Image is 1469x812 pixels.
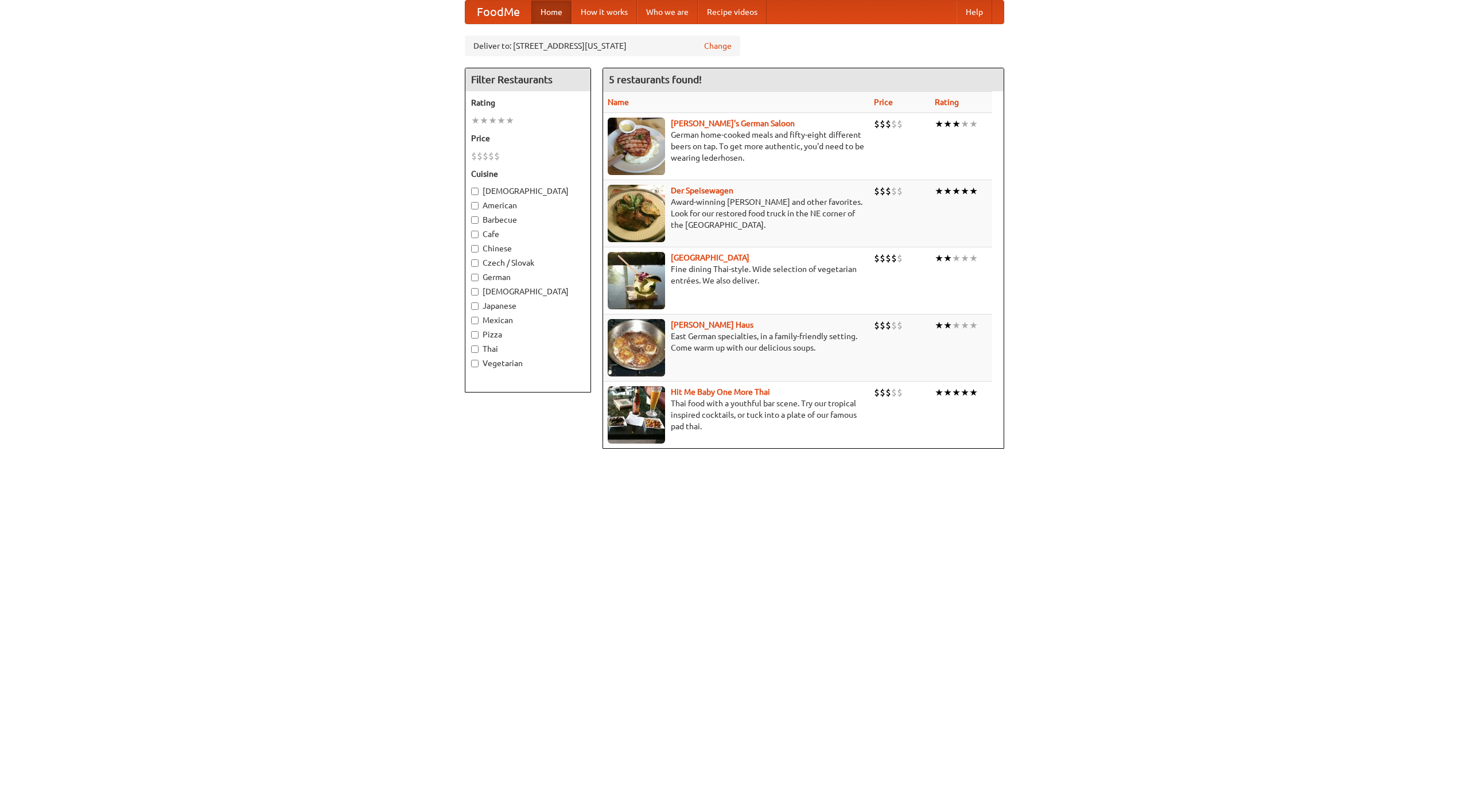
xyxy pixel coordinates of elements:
li: ★ [952,386,961,399]
input: Czech / Slovak [471,259,479,267]
p: East German specialties, in a family-friendly setting. Come warm up with our delicious soups. [608,331,865,353]
a: FoodMe [465,1,531,24]
a: Recipe videos [698,1,767,24]
li: ★ [961,185,969,197]
input: Japanese [471,302,479,310]
li: $ [880,252,885,265]
a: Price [874,98,893,107]
a: [PERSON_NAME] Haus [671,320,753,329]
a: Hit Me Baby One More Thai [671,387,770,397]
label: Chinese [471,243,585,254]
li: ★ [969,386,978,399]
label: Vegetarian [471,358,585,369]
li: $ [874,185,880,197]
input: Mexican [471,317,479,324]
li: $ [494,150,500,162]
input: Chinese [471,245,479,252]
label: Thai [471,343,585,355]
a: [GEOGRAPHIC_DATA] [671,253,749,262]
a: Name [608,98,629,107]
input: Vegetarian [471,360,479,367]
li: $ [880,319,885,332]
li: ★ [961,386,969,399]
li: ★ [952,118,961,130]
li: ★ [943,185,952,197]
input: [DEMOGRAPHIC_DATA] [471,188,479,195]
li: $ [897,319,903,332]
label: American [471,200,585,211]
li: $ [885,386,891,399]
li: ★ [969,118,978,130]
li: ★ [471,114,480,127]
li: ★ [935,386,943,399]
li: $ [891,319,897,332]
li: $ [891,185,897,197]
ng-pluralize: 5 restaurants found! [609,74,702,85]
li: $ [488,150,494,162]
a: Change [704,40,732,52]
li: ★ [480,114,488,127]
li: $ [880,118,885,130]
label: [DEMOGRAPHIC_DATA] [471,185,585,197]
li: ★ [935,185,943,197]
input: Pizza [471,331,479,339]
li: $ [874,386,880,399]
li: $ [885,118,891,130]
a: Help [957,1,992,24]
li: ★ [488,114,497,127]
li: $ [897,118,903,130]
p: Award-winning [PERSON_NAME] and other favorites. Look for our restored food truck in the NE corne... [608,196,865,231]
label: Cafe [471,228,585,240]
div: Deliver to: [STREET_ADDRESS][US_STATE] [465,36,740,56]
li: $ [885,185,891,197]
a: Rating [935,98,959,107]
input: German [471,274,479,281]
li: ★ [935,252,943,265]
li: $ [880,386,885,399]
h5: Price [471,133,585,144]
img: babythai.jpg [608,386,665,444]
li: ★ [935,118,943,130]
h5: Cuisine [471,168,585,180]
li: ★ [943,118,952,130]
input: Cafe [471,231,479,238]
li: ★ [952,319,961,332]
li: $ [891,118,897,130]
li: $ [897,252,903,265]
a: Home [531,1,572,24]
h5: Rating [471,97,585,108]
input: [DEMOGRAPHIC_DATA] [471,288,479,296]
li: ★ [952,252,961,265]
li: ★ [497,114,506,127]
li: $ [477,150,483,162]
li: $ [874,319,880,332]
a: Der Speisewagen [671,186,733,195]
li: ★ [935,319,943,332]
li: ★ [961,118,969,130]
li: $ [874,252,880,265]
h4: Filter Restaurants [465,68,590,91]
label: [DEMOGRAPHIC_DATA] [471,286,585,297]
li: $ [885,319,891,332]
li: ★ [961,319,969,332]
li: ★ [961,252,969,265]
li: ★ [952,185,961,197]
label: Barbecue [471,214,585,226]
li: $ [897,185,903,197]
li: $ [885,252,891,265]
li: ★ [943,386,952,399]
li: $ [891,252,897,265]
li: $ [483,150,488,162]
label: Japanese [471,300,585,312]
li: ★ [943,319,952,332]
li: $ [891,386,897,399]
p: Thai food with a youthful bar scene. Try our tropical inspired cocktails, or tuck into a plate of... [608,398,865,432]
img: kohlhaus.jpg [608,319,665,376]
a: [PERSON_NAME]'s German Saloon [671,119,795,128]
input: Thai [471,345,479,353]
